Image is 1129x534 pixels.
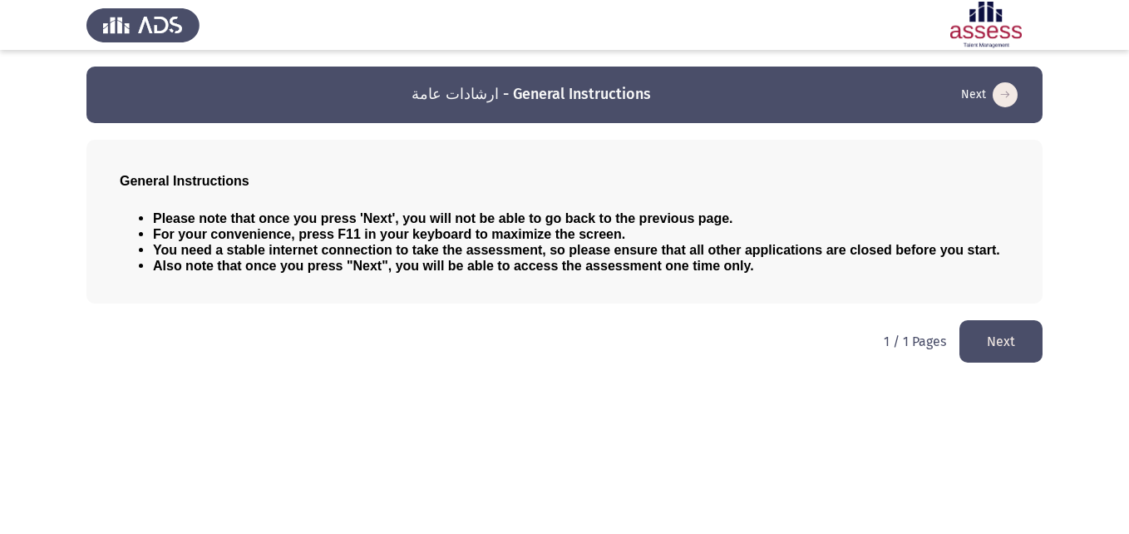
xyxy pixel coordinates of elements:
[153,243,1000,257] span: You need a stable internet connection to take the assessment, so please ensure that all other app...
[86,2,200,48] img: Assess Talent Management logo
[956,82,1023,108] button: load next page
[153,259,754,273] span: Also note that once you press "Next", you will be able to access the assessment one time only.
[153,211,733,225] span: Please note that once you press 'Next', you will not be able to go back to the previous page.
[959,320,1043,363] button: load next page
[884,334,946,349] p: 1 / 1 Pages
[412,84,651,105] h3: ارشادات عامة - General Instructions
[153,227,625,241] span: For your convenience, press F11 in your keyboard to maximize the screen.
[120,174,249,188] span: General Instructions
[929,2,1043,48] img: Assessment logo of ASSESS Employability - EBI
